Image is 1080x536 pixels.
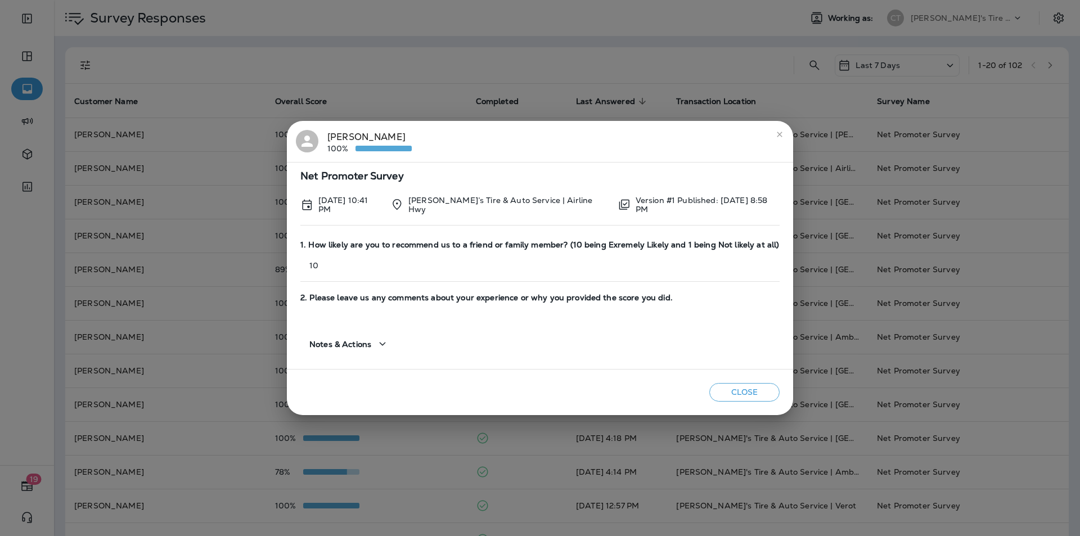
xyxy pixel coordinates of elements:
[300,328,398,360] button: Notes & Actions
[327,144,355,153] p: 100%
[327,130,412,154] div: [PERSON_NAME]
[300,293,780,303] span: 2. Please leave us any comments about your experience or why you provided the score you did.
[300,240,780,250] span: 1. How likely are you to recommend us to a friend or family member? (10 being Exremely Likely and...
[300,172,780,181] span: Net Promoter Survey
[408,196,609,214] p: [PERSON_NAME]’s Tire & Auto Service | Airline Hwy
[636,196,780,214] p: Version #1 Published: [DATE] 8:58 PM
[300,261,780,270] p: 10
[709,383,780,402] button: Close
[309,340,371,349] span: Notes & Actions
[318,196,382,214] p: Sep 11, 2025 10:41 PM
[771,125,789,143] button: close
